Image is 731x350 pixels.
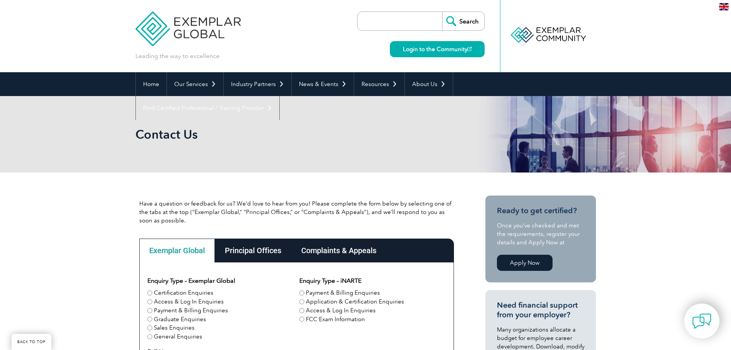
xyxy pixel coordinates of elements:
[306,315,365,324] label: FCC Exam Information
[135,127,430,142] h1: Contact Us
[167,72,223,96] a: Our Services
[136,96,279,120] a: Find Certified Professional / Training Provider
[154,323,195,332] label: Sales Enquiries
[497,300,584,320] h3: Need financial support from your employer?
[306,297,404,306] label: Application & Certification Enquiries
[306,306,376,315] label: Access & Log In Enquiries
[292,72,354,96] a: News & Events
[719,3,729,10] img: en
[306,289,380,297] label: Payment & Billing Enquiries
[135,52,219,60] p: Leading the way to excellence
[497,255,553,271] a: Apply Now
[692,312,711,331] img: contact-chat.png
[154,306,228,315] label: Payment & Billing Enquiries
[139,199,454,225] p: Have a question or feedback for us? We’d love to hear from you! Please complete the form below by...
[136,72,167,96] a: Home
[354,72,404,96] a: Resources
[215,239,291,262] div: Principal Offices
[12,334,51,350] a: BACK TO TOP
[467,47,472,51] img: open_square.png
[147,276,235,285] legend: Enquiry Type – Exemplar Global
[291,239,386,262] div: Complaints & Appeals
[154,297,224,306] label: Access & Log In Enquiries
[154,332,202,341] label: General Enquiries
[497,206,584,216] h3: Ready to get certified?
[299,276,361,285] legend: Enquiry Type – iNARTE
[154,315,206,324] label: Graduate Enquiries
[497,221,584,247] p: Once you’ve checked and met the requirements, register your details and Apply Now at
[442,12,484,30] input: Search
[405,72,453,96] a: About Us
[139,239,215,262] div: Exemplar Global
[224,72,291,96] a: Industry Partners
[390,41,485,57] a: Login to the Community
[154,289,213,297] label: Certification Enquiries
